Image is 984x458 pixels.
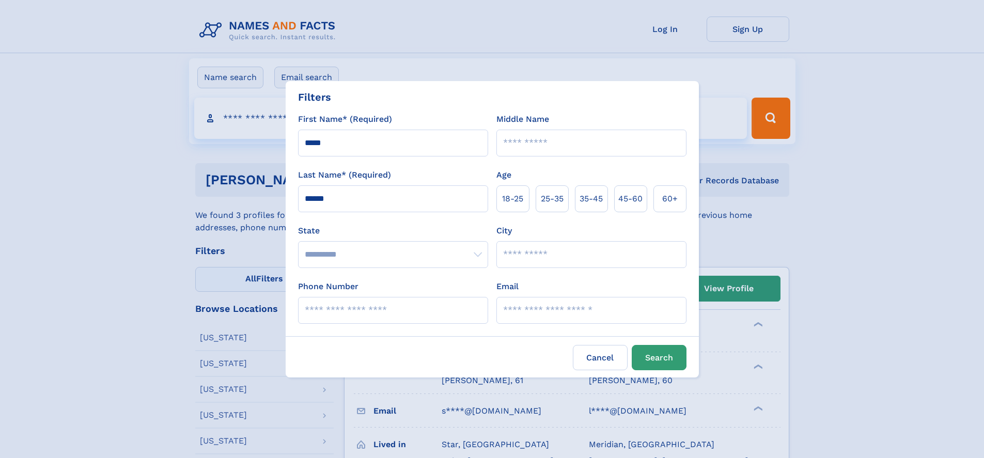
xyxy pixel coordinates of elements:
span: 45‑60 [618,193,643,205]
div: Filters [298,89,331,105]
label: Last Name* (Required) [298,169,391,181]
span: 25‑35 [541,193,564,205]
label: State [298,225,488,237]
label: City [496,225,512,237]
label: Email [496,280,519,293]
label: Age [496,169,511,181]
label: First Name* (Required) [298,113,392,125]
label: Cancel [573,345,628,370]
span: 18‑25 [502,193,523,205]
label: Phone Number [298,280,358,293]
span: 60+ [662,193,678,205]
label: Middle Name [496,113,549,125]
button: Search [632,345,686,370]
span: 35‑45 [580,193,603,205]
